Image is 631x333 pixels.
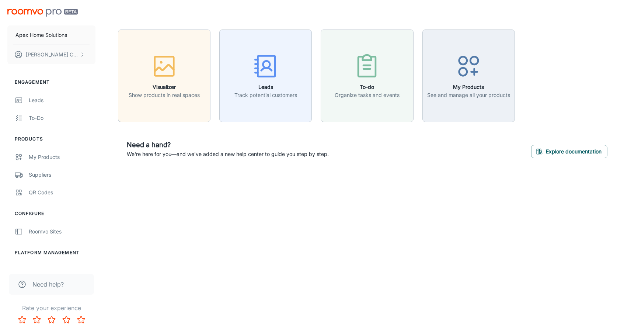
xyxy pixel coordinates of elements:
[15,31,67,39] p: Apex Home Solutions
[422,72,515,79] a: My ProductsSee and manage all your products
[427,91,510,99] p: See and manage all your products
[29,96,95,104] div: Leads
[422,30,515,122] button: My ProductsSee and manage all your products
[129,91,200,99] p: Show products in real spaces
[7,45,95,64] button: [PERSON_NAME] Cristea
[531,145,607,158] button: Explore documentation
[427,83,510,91] h6: My Products
[219,72,312,79] a: LeadsTrack potential customers
[219,30,312,122] button: LeadsTrack potential customers
[129,83,200,91] h6: Visualizer
[7,9,78,17] img: Roomvo PRO Beta
[127,150,329,158] p: We're here for you—and we've added a new help center to guide you step by step.
[335,91,400,99] p: Organize tasks and events
[29,171,95,179] div: Suppliers
[7,25,95,45] button: Apex Home Solutions
[29,188,95,197] div: QR Codes
[321,72,413,79] a: To-doOrganize tasks and events
[321,30,413,122] button: To-doOrganize tasks and events
[234,91,297,99] p: Track potential customers
[335,83,400,91] h6: To-do
[127,140,329,150] h6: Need a hand?
[29,153,95,161] div: My Products
[234,83,297,91] h6: Leads
[29,114,95,122] div: To-do
[118,30,210,122] button: VisualizerShow products in real spaces
[531,148,607,155] a: Explore documentation
[26,51,78,59] p: [PERSON_NAME] Cristea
